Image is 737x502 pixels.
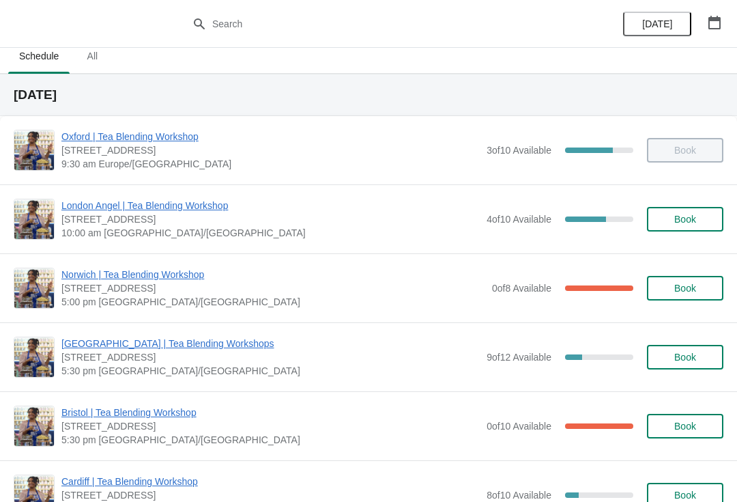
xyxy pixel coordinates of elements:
[487,490,551,501] span: 8 of 10 Available
[674,352,696,363] span: Book
[61,337,480,350] span: [GEOGRAPHIC_DATA] | Tea Blending Workshops
[61,199,480,212] span: London Angel | Tea Blending Workshop
[647,276,723,301] button: Book
[61,350,480,364] span: [STREET_ADDRESS]
[647,207,723,232] button: Book
[61,364,480,378] span: 5:30 pm [GEOGRAPHIC_DATA]/[GEOGRAPHIC_DATA]
[674,490,696,501] span: Book
[487,145,551,156] span: 3 of 10 Available
[61,143,480,157] span: [STREET_ADDRESS]
[61,130,480,143] span: Oxford | Tea Blending Workshop
[61,226,480,240] span: 10:00 am [GEOGRAPHIC_DATA]/[GEOGRAPHIC_DATA]
[61,475,480,488] span: Cardiff | Tea Blending Workshop
[492,283,551,294] span: 0 of 8 Available
[61,212,480,226] span: [STREET_ADDRESS]
[14,199,54,239] img: London Angel | Tea Blending Workshop | 26 Camden Passage, The Angel, London N1 8ED, UK | 10:00 am...
[674,283,696,294] span: Book
[14,130,54,170] img: Oxford | Tea Blending Workshop | 23 High Street, Oxford, OX1 4AH | 9:30 am Europe/London
[487,421,551,432] span: 0 of 10 Available
[61,295,485,309] span: 5:00 pm [GEOGRAPHIC_DATA]/[GEOGRAPHIC_DATA]
[487,214,551,225] span: 4 of 10 Available
[14,268,54,308] img: Norwich | Tea Blending Workshop | 9 Back Of The Inns, Norwich NR2 1PT, UK | 5:00 pm Europe/London
[61,433,480,447] span: 5:30 pm [GEOGRAPHIC_DATA]/[GEOGRAPHIC_DATA]
[61,406,480,419] span: Bristol | Tea Blending Workshop
[61,157,480,171] span: 9:30 am Europe/[GEOGRAPHIC_DATA]
[487,352,551,363] span: 9 of 12 Available
[8,44,70,68] span: Schedule
[14,406,54,446] img: Bristol | Tea Blending Workshop | 73 Park Street, Bristol, BS1 5PB | 5:30 pm Europe/London
[647,345,723,369] button: Book
[674,214,696,225] span: Book
[61,268,485,281] span: Norwich | Tea Blending Workshop
[61,488,480,502] span: [STREET_ADDRESS]
[61,419,480,433] span: [STREET_ADDRESS]
[14,88,723,102] h2: [DATE]
[642,18,672,29] span: [DATE]
[674,421,696,432] span: Book
[75,44,109,68] span: All
[647,414,723,438] button: Book
[212,12,553,36] input: Search
[61,281,485,295] span: [STREET_ADDRESS]
[623,12,691,36] button: [DATE]
[14,337,54,377] img: Glasgow | Tea Blending Workshops | 215 Byres Road, Glasgow G12 8UD, UK | 5:30 pm Europe/London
